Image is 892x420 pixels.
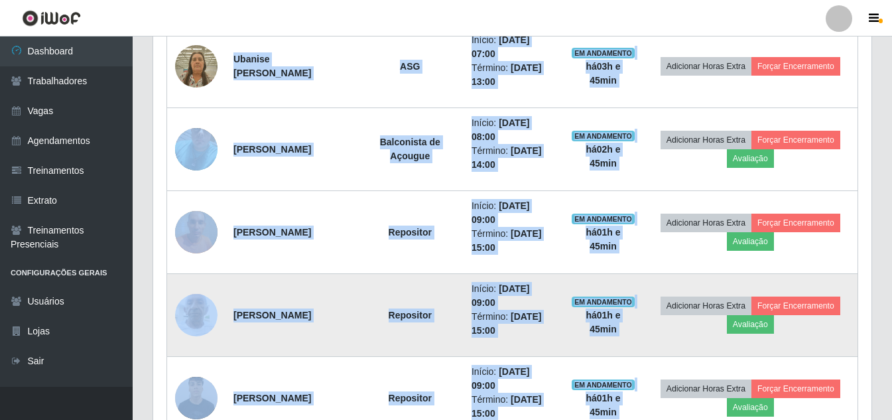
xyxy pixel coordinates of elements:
strong: Repositor [389,393,432,403]
span: EM ANDAMENTO [572,48,635,58]
button: Adicionar Horas Extra [661,214,751,232]
time: [DATE] 09:00 [472,200,530,225]
strong: há 01 h e 45 min [586,227,620,251]
span: EM ANDAMENTO [572,131,635,141]
span: EM ANDAMENTO [572,297,635,307]
strong: [PERSON_NAME] [233,310,311,320]
button: Avaliação [727,149,774,168]
time: [DATE] 09:00 [472,283,530,308]
button: Forçar Encerramento [751,380,840,398]
strong: [PERSON_NAME] [233,144,311,155]
button: Adicionar Horas Extra [661,380,751,398]
button: Avaliação [727,315,774,334]
img: CoreUI Logo [22,10,81,27]
strong: ASG [400,61,420,72]
li: Término: [472,61,556,89]
li: Início: [472,365,556,393]
strong: Repositor [389,310,432,320]
li: Início: [472,116,556,144]
strong: há 01 h e 45 min [586,310,620,334]
strong: [PERSON_NAME] [233,393,311,403]
span: EM ANDAMENTO [572,380,635,390]
li: Início: [472,282,556,310]
button: Forçar Encerramento [751,214,840,232]
button: Adicionar Horas Extra [661,57,751,76]
img: 1652890404408.jpeg [175,38,218,94]
button: Avaliação [727,398,774,417]
li: Término: [472,310,556,338]
strong: há 01 h e 45 min [586,393,620,417]
span: EM ANDAMENTO [572,214,635,224]
button: Avaliação [727,232,774,251]
li: Início: [472,199,556,227]
button: Adicionar Horas Extra [661,131,751,149]
button: Forçar Encerramento [751,297,840,315]
img: 1705057141553.jpeg [175,204,218,260]
strong: [PERSON_NAME] [233,227,311,238]
img: 1683248493860.jpeg [175,111,218,187]
button: Forçar Encerramento [751,131,840,149]
strong: Balconista de Açougue [380,137,440,161]
strong: há 02 h e 45 min [586,144,620,169]
button: Adicionar Horas Extra [661,297,751,315]
time: [DATE] 08:00 [472,117,530,142]
strong: há 03 h e 45 min [586,61,620,86]
button: Forçar Encerramento [751,57,840,76]
li: Início: [472,33,556,61]
time: [DATE] 09:00 [472,366,530,391]
li: Término: [472,227,556,255]
strong: Repositor [389,227,432,238]
img: 1743965211684.jpeg [175,287,218,343]
li: Término: [472,144,556,172]
strong: Ubanise [PERSON_NAME] [233,54,311,78]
